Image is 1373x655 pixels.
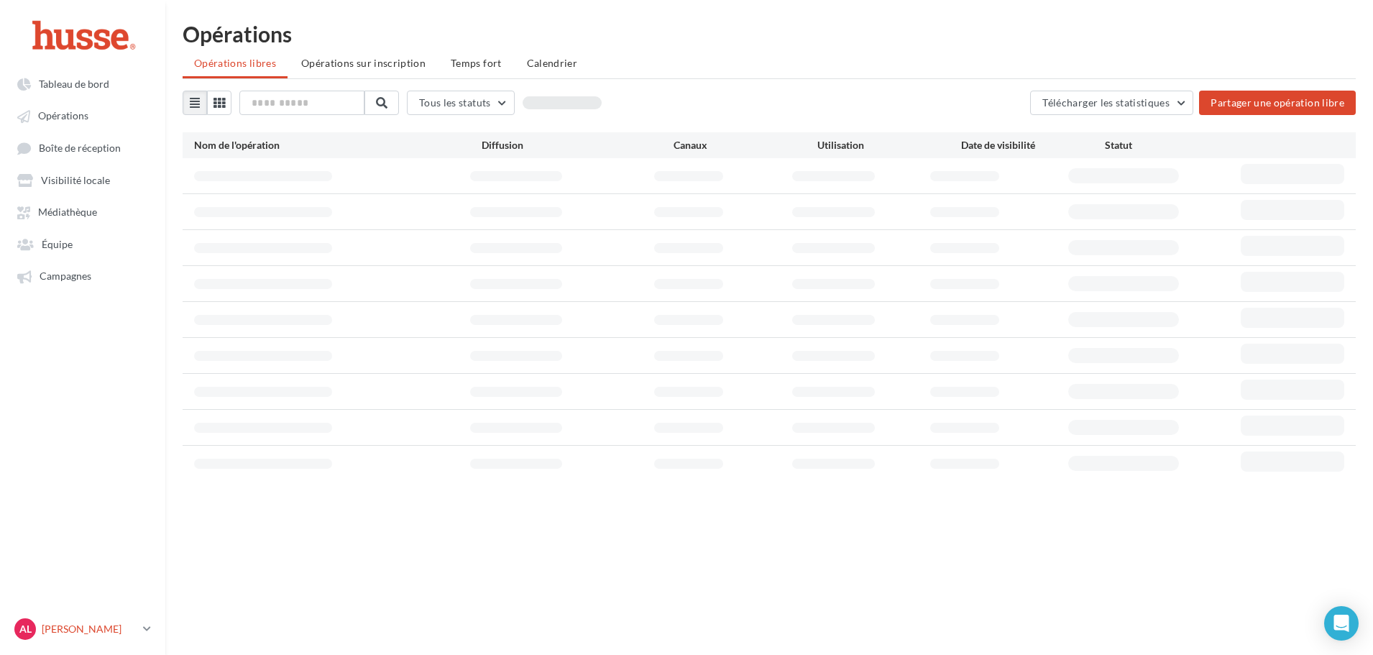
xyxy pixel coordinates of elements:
[41,174,110,186] span: Visibilité locale
[482,138,674,152] div: Diffusion
[39,78,109,90] span: Tableau de bord
[961,138,1105,152] div: Date de visibilité
[183,23,1356,45] div: Opérations
[301,57,426,69] span: Opérations sur inscription
[9,134,157,161] a: Boîte de réception
[1199,91,1356,115] button: Partager une opération libre
[1030,91,1193,115] button: Télécharger les statistiques
[527,57,578,69] span: Calendrier
[9,70,157,96] a: Tableau de bord
[1105,138,1249,152] div: Statut
[674,138,817,152] div: Canaux
[451,57,502,69] span: Temps fort
[42,238,73,250] span: Équipe
[39,142,121,154] span: Boîte de réception
[9,262,157,288] a: Campagnes
[9,167,157,193] a: Visibilité locale
[194,138,482,152] div: Nom de l'opération
[419,96,491,109] span: Tous les statuts
[42,622,137,636] p: [PERSON_NAME]
[38,110,88,122] span: Opérations
[1042,96,1170,109] span: Télécharger les statistiques
[9,102,157,128] a: Opérations
[12,615,154,643] a: AL [PERSON_NAME]
[817,138,961,152] div: Utilisation
[407,91,515,115] button: Tous les statuts
[40,270,91,283] span: Campagnes
[9,231,157,257] a: Équipe
[9,198,157,224] a: Médiathèque
[19,622,32,636] span: AL
[38,206,97,219] span: Médiathèque
[1324,606,1359,641] div: Open Intercom Messenger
